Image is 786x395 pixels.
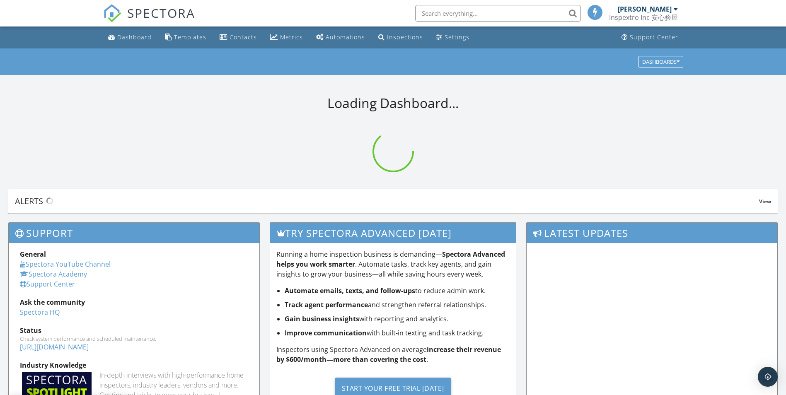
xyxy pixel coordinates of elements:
[276,250,505,269] strong: Spectora Advanced helps you work smarter
[103,11,195,29] a: SPECTORA
[276,249,510,279] p: Running a home inspection business is demanding— . Automate tasks, track key agents, and gain ins...
[15,195,759,207] div: Alerts
[759,198,771,205] span: View
[276,344,510,364] p: Inspectors using Spectora Advanced on average .
[285,314,359,323] strong: Gain business insights
[280,33,303,41] div: Metrics
[313,30,368,45] a: Automations (Basic)
[105,30,155,45] a: Dashboard
[276,345,501,364] strong: increase their revenue by $600/month—more than covering the cost
[20,342,89,352] a: [URL][DOMAIN_NAME]
[216,30,260,45] a: Contacts
[9,223,259,243] h3: Support
[174,33,206,41] div: Templates
[326,33,365,41] div: Automations
[20,325,248,335] div: Status
[270,223,516,243] h3: Try spectora advanced [DATE]
[285,314,510,324] li: with reporting and analytics.
[230,33,257,41] div: Contacts
[415,5,581,22] input: Search everything...
[20,279,75,289] a: Support Center
[267,30,306,45] a: Metrics
[630,33,678,41] div: Support Center
[20,260,111,269] a: Spectora YouTube Channel
[375,30,426,45] a: Inspections
[285,300,368,309] strong: Track agent performance
[387,33,423,41] div: Inspections
[638,56,683,67] button: Dashboards
[609,13,678,22] div: Inspextro Inc 安心验屋
[20,297,248,307] div: Ask the community
[445,33,469,41] div: Settings
[20,335,248,342] div: Check system performance and scheduled maintenance.
[127,4,195,22] span: SPECTORA
[20,270,87,279] a: Spectora Academy
[285,286,415,295] strong: Automate emails, texts, and follow-ups
[285,286,510,296] li: to reduce admin work.
[527,223,777,243] h3: Latest Updates
[20,360,248,370] div: Industry Knowledge
[20,308,60,317] a: Spectora HQ
[642,59,680,65] div: Dashboards
[618,30,682,45] a: Support Center
[103,4,121,22] img: The Best Home Inspection Software - Spectora
[758,367,778,387] div: Open Intercom Messenger
[433,30,473,45] a: Settings
[285,328,367,337] strong: Improve communication
[162,30,210,45] a: Templates
[117,33,152,41] div: Dashboard
[285,300,510,310] li: and strengthen referral relationships.
[285,328,510,338] li: with built-in texting and task tracking.
[618,5,672,13] div: [PERSON_NAME]
[20,250,46,259] strong: General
